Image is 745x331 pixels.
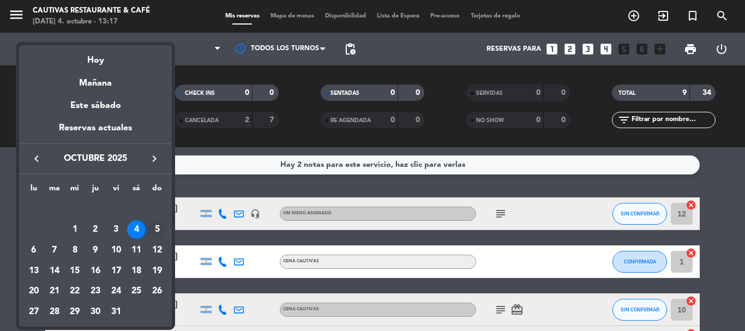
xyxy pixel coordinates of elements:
[25,262,43,280] div: 13
[45,262,64,280] div: 14
[86,282,105,301] div: 23
[19,68,172,91] div: Mañana
[106,220,127,240] td: 3 de octubre de 2025
[46,152,145,166] span: octubre 2025
[85,182,106,199] th: jueves
[147,281,167,302] td: 26 de octubre de 2025
[127,182,147,199] th: sábado
[107,303,125,321] div: 31
[64,220,85,240] td: 1 de octubre de 2025
[86,220,105,239] div: 2
[44,261,65,281] td: 14 de octubre de 2025
[86,241,105,260] div: 9
[25,282,43,301] div: 20
[148,282,166,301] div: 26
[106,261,127,281] td: 17 de octubre de 2025
[107,220,125,239] div: 3
[85,240,106,261] td: 9 de octubre de 2025
[64,240,85,261] td: 8 de octubre de 2025
[148,152,161,165] i: keyboard_arrow_right
[44,281,65,302] td: 21 de octubre de 2025
[45,241,64,260] div: 7
[86,262,105,280] div: 16
[107,241,125,260] div: 10
[145,152,164,166] button: keyboard_arrow_right
[85,302,106,322] td: 30 de octubre de 2025
[85,261,106,281] td: 16 de octubre de 2025
[147,182,167,199] th: domingo
[65,282,84,301] div: 22
[23,240,44,261] td: 6 de octubre de 2025
[106,240,127,261] td: 10 de octubre de 2025
[27,152,46,166] button: keyboard_arrow_left
[65,241,84,260] div: 8
[106,281,127,302] td: 24 de octubre de 2025
[65,220,84,239] div: 1
[127,240,147,261] td: 11 de octubre de 2025
[106,182,127,199] th: viernes
[44,240,65,261] td: 7 de octubre de 2025
[85,220,106,240] td: 2 de octubre de 2025
[148,241,166,260] div: 12
[23,182,44,199] th: lunes
[65,303,84,321] div: 29
[23,261,44,281] td: 13 de octubre de 2025
[147,220,167,240] td: 5 de octubre de 2025
[44,182,65,199] th: martes
[23,302,44,322] td: 27 de octubre de 2025
[148,262,166,280] div: 19
[25,303,43,321] div: 27
[64,302,85,322] td: 29 de octubre de 2025
[127,282,146,301] div: 25
[30,152,43,165] i: keyboard_arrow_left
[107,262,125,280] div: 17
[65,262,84,280] div: 15
[64,182,85,199] th: miércoles
[107,282,125,301] div: 24
[127,241,146,260] div: 11
[148,220,166,239] div: 5
[127,261,147,281] td: 18 de octubre de 2025
[147,261,167,281] td: 19 de octubre de 2025
[86,303,105,321] div: 30
[19,91,172,121] div: Este sábado
[23,281,44,302] td: 20 de octubre de 2025
[127,281,147,302] td: 25 de octubre de 2025
[106,302,127,322] td: 31 de octubre de 2025
[44,302,65,322] td: 28 de octubre de 2025
[23,199,167,220] td: OCT.
[45,303,64,321] div: 28
[64,281,85,302] td: 22 de octubre de 2025
[19,121,172,143] div: Reservas actuales
[19,45,172,68] div: Hoy
[147,240,167,261] td: 12 de octubre de 2025
[127,220,146,239] div: 4
[64,261,85,281] td: 15 de octubre de 2025
[45,282,64,301] div: 21
[25,241,43,260] div: 6
[85,281,106,302] td: 23 de octubre de 2025
[127,220,147,240] td: 4 de octubre de 2025
[127,262,146,280] div: 18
